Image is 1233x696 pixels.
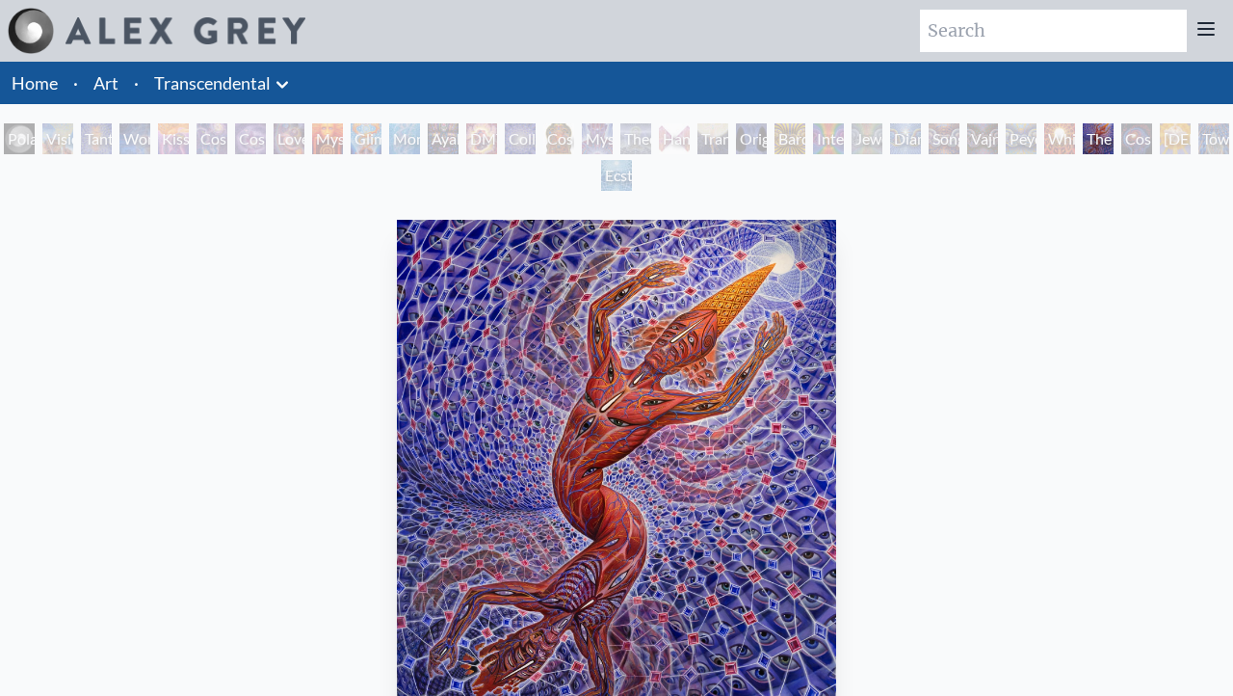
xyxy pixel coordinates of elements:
li: · [126,62,146,104]
div: Cosmic Creativity [197,123,227,154]
div: Interbeing [813,123,844,154]
div: Theologue [620,123,651,154]
div: Cosmic Consciousness [1121,123,1152,154]
div: Ecstasy [601,160,632,191]
div: Diamond Being [890,123,921,154]
div: The Great Turn [1083,123,1114,154]
div: Peyote Being [1006,123,1036,154]
div: Cosmic Artist [235,123,266,154]
li: · [66,62,86,104]
div: Collective Vision [505,123,536,154]
div: Mysteriosa 2 [312,123,343,154]
div: Polar Unity Spiral [4,123,35,154]
div: [DEMOGRAPHIC_DATA] [1160,123,1191,154]
div: Kiss of the [MEDICAL_DATA] [158,123,189,154]
div: Mystic Eye [582,123,613,154]
div: Hands that See [659,123,690,154]
a: Transcendental [154,69,271,96]
div: Jewel Being [852,123,882,154]
div: Visionary Origin of Language [42,123,73,154]
div: Transfiguration [697,123,728,154]
div: Wonder [119,123,150,154]
div: Song of Vajra Being [929,123,959,154]
div: Bardo Being [774,123,805,154]
input: Search [920,10,1187,52]
div: Tantra [81,123,112,154]
div: Toward the One [1198,123,1229,154]
a: Home [12,72,58,94]
div: White Light [1044,123,1075,154]
div: Glimpsing the Empyrean [351,123,381,154]
div: Cosmic [DEMOGRAPHIC_DATA] [543,123,574,154]
div: Monochord [389,123,420,154]
div: Vajra Being [967,123,998,154]
div: Original Face [736,123,767,154]
a: Art [93,69,118,96]
div: Love is a Cosmic Force [274,123,304,154]
div: Ayahuasca Visitation [428,123,459,154]
div: DMT - The Spirit Molecule [466,123,497,154]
